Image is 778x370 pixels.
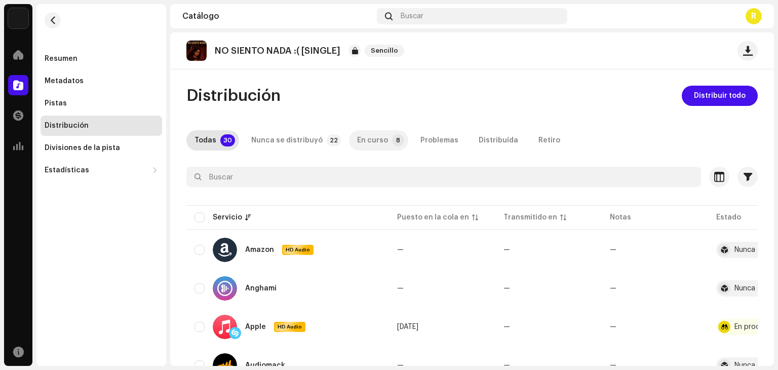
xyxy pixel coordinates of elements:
div: Servicio [213,212,242,223]
span: Distribución [186,86,281,106]
span: — [503,323,510,330]
img: 7b29207e-74da-4ebb-8976-4822a99896a3 [186,41,207,61]
div: Pistas [45,99,67,107]
re-a-table-badge: — [610,285,616,292]
re-m-nav-item: Resumen [41,49,162,69]
div: Retiro [538,130,560,151]
re-a-table-badge: — [610,362,616,369]
span: — [503,285,510,292]
span: HD Audio [275,323,304,330]
div: Divisiones de la pista [45,144,120,152]
span: — [503,362,510,369]
p: NO SIENTO NADA :( [SINGLE] [215,46,340,56]
re-m-nav-item: Metadatos [41,71,162,91]
div: Puesto en la cola en [397,212,469,223]
re-m-nav-dropdown: Estadísticas [41,160,162,180]
div: Metadatos [45,77,84,85]
div: Estadísticas [45,166,89,174]
re-a-table-badge: — [610,246,616,253]
span: — [397,246,404,253]
div: Amazon [245,246,274,253]
input: Buscar [186,167,701,187]
div: En curso [357,130,388,151]
div: Audiomack [245,362,285,369]
re-m-nav-item: Divisiones de la pista [41,138,162,158]
div: Problemas [420,130,458,151]
div: Resumen [45,55,77,63]
re-a-table-badge: — [610,323,616,330]
div: Nunca se distribuyó [251,130,323,151]
div: Transmitido en [503,212,557,223]
p-badge: 8 [392,134,404,146]
div: Catálogo [182,12,373,20]
div: R [746,8,762,24]
div: Apple [245,323,266,330]
img: 297a105e-aa6c-4183-9ff4-27133c00f2e2 [8,8,28,28]
p-badge: 22 [327,134,341,146]
div: Todas [194,130,216,151]
button: Distribuir todo [682,86,758,106]
re-m-nav-item: Distribución [41,116,162,136]
div: Anghami [245,285,277,292]
span: — [397,362,404,369]
span: Buscar [401,12,423,20]
span: Sencillo [365,45,404,57]
span: 8 oct 2025 [397,323,418,330]
span: — [503,246,510,253]
span: — [397,285,404,292]
div: Distribución [45,122,89,130]
p-badge: 30 [220,134,235,146]
span: HD Audio [283,246,313,253]
span: Distribuir todo [694,86,746,106]
re-m-nav-item: Pistas [41,93,162,114]
div: Distribuída [479,130,518,151]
